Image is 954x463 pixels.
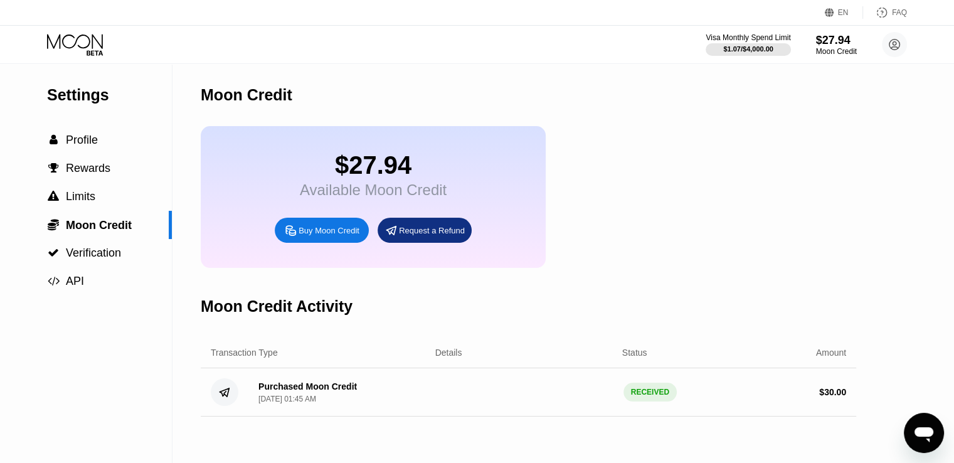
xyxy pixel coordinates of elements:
div:  [47,247,60,258]
div: Moon Credit [201,86,292,104]
span:  [48,191,59,202]
span: Rewards [66,162,110,174]
span:  [48,162,59,174]
div: RECEIVED [623,383,677,402]
div: Buy Moon Credit [275,218,369,243]
div: Settings [47,86,172,104]
div: Buy Moon Credit [299,225,359,236]
span:  [48,275,60,287]
span: Limits [66,190,95,203]
div: $ 30.00 [819,387,846,397]
div:  [47,218,60,231]
div: Request a Refund [378,218,472,243]
div: $27.94 [816,34,857,47]
div: EN [838,8,849,17]
div: FAQ [892,8,907,17]
div: $27.94 [300,151,447,179]
span:  [48,247,59,258]
div:  [47,134,60,146]
div: Details [435,348,462,358]
span: API [66,275,84,287]
div: Status [622,348,647,358]
div:  [47,191,60,202]
div: Moon Credit [816,47,857,56]
div: $1.07 / $4,000.00 [723,45,773,53]
div: Visa Monthly Spend Limit$1.07/$4,000.00 [706,33,790,56]
div: Request a Refund [399,225,465,236]
span: Verification [66,247,121,259]
div: [DATE] 01:45 AM [258,395,316,403]
div: Moon Credit Activity [201,297,352,316]
iframe: Кнопка запуска окна обмена сообщениями [904,413,944,453]
span: Moon Credit [66,219,132,231]
div: Visa Monthly Spend Limit [706,33,790,42]
span: Profile [66,134,98,146]
span:  [50,134,58,146]
div:  [47,162,60,174]
div: Amount [816,348,846,358]
div: Available Moon Credit [300,181,447,199]
div: EN [825,6,863,19]
div: Transaction Type [211,348,278,358]
div: Purchased Moon Credit [258,381,357,391]
div:  [47,275,60,287]
div: $27.94Moon Credit [816,34,857,56]
div: FAQ [863,6,907,19]
span:  [48,218,59,231]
